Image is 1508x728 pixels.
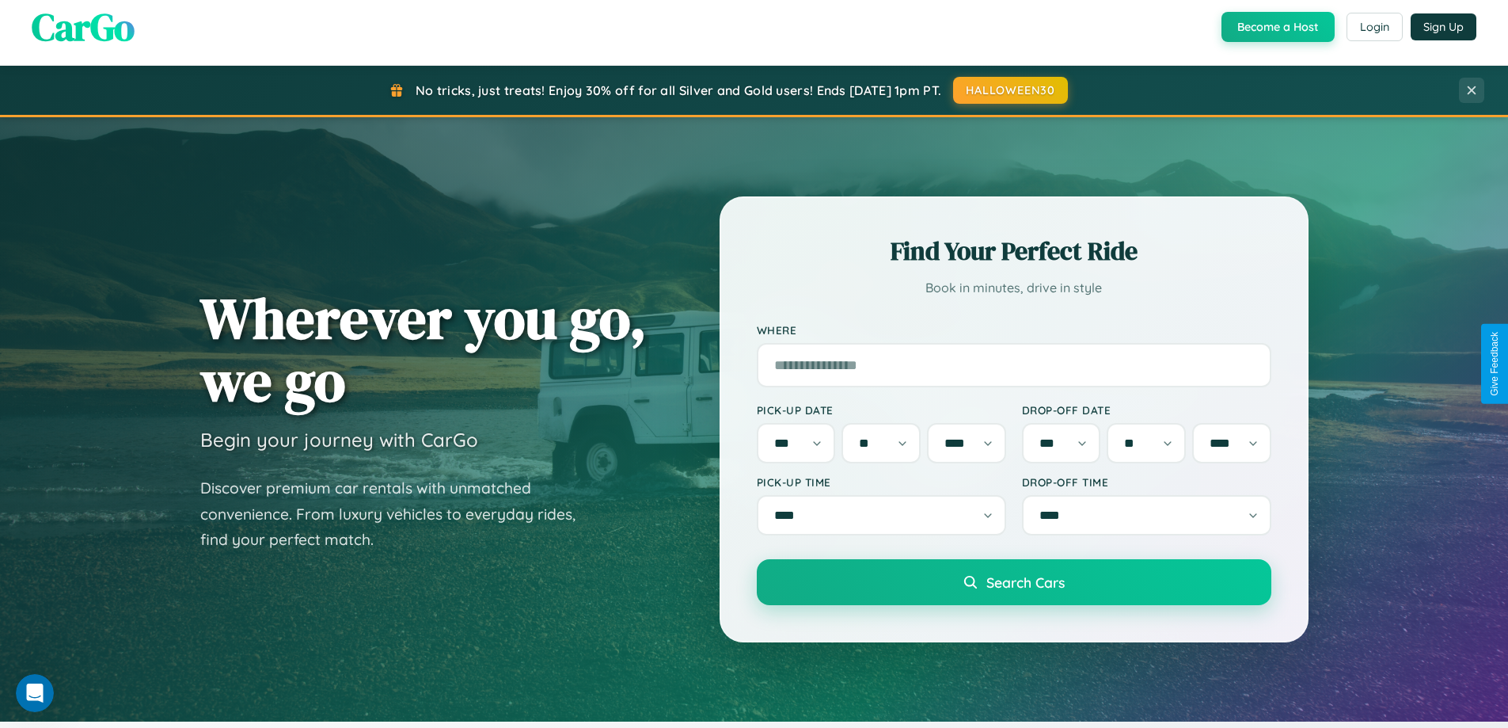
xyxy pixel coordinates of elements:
h3: Begin your journey with CarGo [200,428,478,452]
span: No tricks, just treats! Enjoy 30% off for all Silver and Gold users! Ends [DATE] 1pm PT. [416,82,941,98]
div: Give Feedback [1489,332,1500,396]
iframe: Intercom live chat [16,674,54,712]
label: Pick-up Date [757,403,1006,417]
label: Where [757,323,1271,337]
label: Drop-off Date [1022,403,1271,417]
button: Search Cars [757,559,1271,605]
label: Pick-up Time [757,475,1006,489]
button: Sign Up [1411,13,1476,40]
span: Search Cars [986,574,1065,591]
button: HALLOWEEN30 [953,77,1068,104]
p: Book in minutes, drive in style [757,276,1271,299]
h2: Find Your Perfect Ride [757,234,1271,269]
button: Login [1347,13,1403,41]
h1: Wherever you go, we go [200,287,647,412]
button: Become a Host [1221,12,1335,42]
span: CarGo [32,1,135,53]
p: Discover premium car rentals with unmatched convenience. From luxury vehicles to everyday rides, ... [200,475,596,553]
label: Drop-off Time [1022,475,1271,489]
